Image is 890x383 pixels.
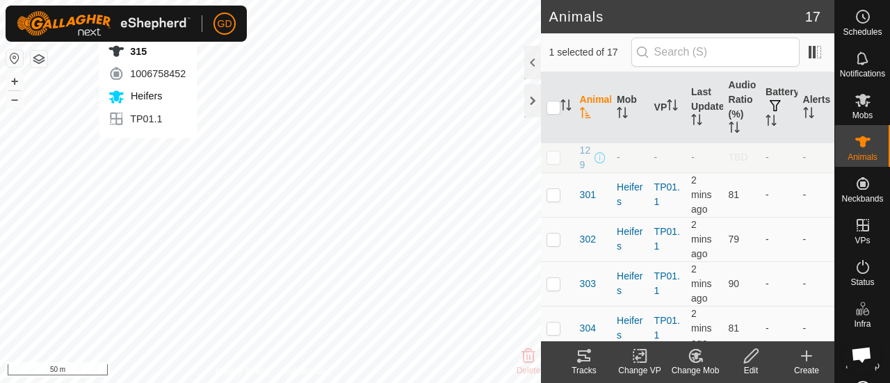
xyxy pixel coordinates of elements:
th: Alerts [798,72,834,143]
th: Audio Ratio (%) [723,72,760,143]
span: 90 [729,278,740,289]
span: Animals [848,153,877,161]
a: TP01.1 [654,315,680,341]
span: 79 [729,234,740,245]
button: – [6,91,23,108]
div: Heifers [617,313,642,343]
td: - [760,142,797,172]
th: VP [649,72,686,143]
p-sorticon: Activate to sort [580,109,591,120]
td: - [760,172,797,217]
a: TP01.1 [654,226,680,252]
p-sorticon: Activate to sort [803,109,814,120]
p-sorticon: Activate to sort [766,117,777,128]
span: 17 [805,6,820,27]
div: 315 [108,43,186,60]
span: 29 Sept 2025, 7:44 am [691,263,712,304]
div: Tracks [556,364,612,377]
td: - [798,172,834,217]
p-sorticon: Activate to sort [729,124,740,135]
th: Last Updated [686,72,722,143]
div: Heifers [617,225,642,254]
span: 29 Sept 2025, 7:44 am [691,174,712,215]
a: Privacy Policy [216,365,268,377]
span: 81 [729,189,740,200]
span: 303 [580,277,596,291]
td: - [798,142,834,172]
app-display-virtual-paddock-transition: - [654,152,658,163]
div: Create [779,364,834,377]
button: Reset Map [6,50,23,67]
span: 29 Sept 2025, 7:44 am [691,308,712,348]
h2: Animals [549,8,805,25]
td: - [760,217,797,261]
a: TP01.1 [654,270,680,296]
span: Mobs [852,111,873,120]
div: Change VP [612,364,667,377]
span: Infra [854,320,871,328]
button: Map Layers [31,51,47,67]
div: Edit [723,364,779,377]
span: TBD [729,152,748,163]
span: 302 [580,232,596,247]
a: Contact Us [284,365,325,377]
td: - [760,306,797,350]
div: TP01.1 [108,111,186,127]
div: - [617,150,642,165]
td: - [760,261,797,306]
span: 29 Sept 2025, 7:44 am [691,219,712,259]
div: Open chat [843,336,880,373]
a: TP01.1 [654,181,680,207]
td: - [798,306,834,350]
th: Battery [760,72,797,143]
div: Heifers [617,269,642,298]
p-sorticon: Activate to sort [667,101,678,113]
span: Status [850,278,874,286]
input: Search (S) [631,38,800,67]
span: 1 selected of 17 [549,45,631,60]
span: Heifers [127,90,162,101]
button: + [6,73,23,90]
th: Animal [574,72,611,143]
span: Schedules [843,28,882,36]
div: Heifers [617,180,642,209]
div: 1006758452 [108,65,186,82]
span: Notifications [840,70,885,78]
td: - [798,261,834,306]
td: - [798,217,834,261]
p-sorticon: Activate to sort [560,101,572,113]
th: Mob [611,72,648,143]
span: 304 [580,321,596,336]
span: - [691,152,695,163]
span: 129 [580,143,592,172]
p-sorticon: Activate to sort [617,109,628,120]
span: 81 [729,323,740,334]
p-sorticon: Activate to sort [691,116,702,127]
div: Change Mob [667,364,723,377]
span: Heatmap [845,361,880,370]
span: VPs [855,236,870,245]
span: GD [218,17,232,31]
span: Neckbands [841,195,883,203]
span: 301 [580,188,596,202]
img: Gallagher Logo [17,11,191,36]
